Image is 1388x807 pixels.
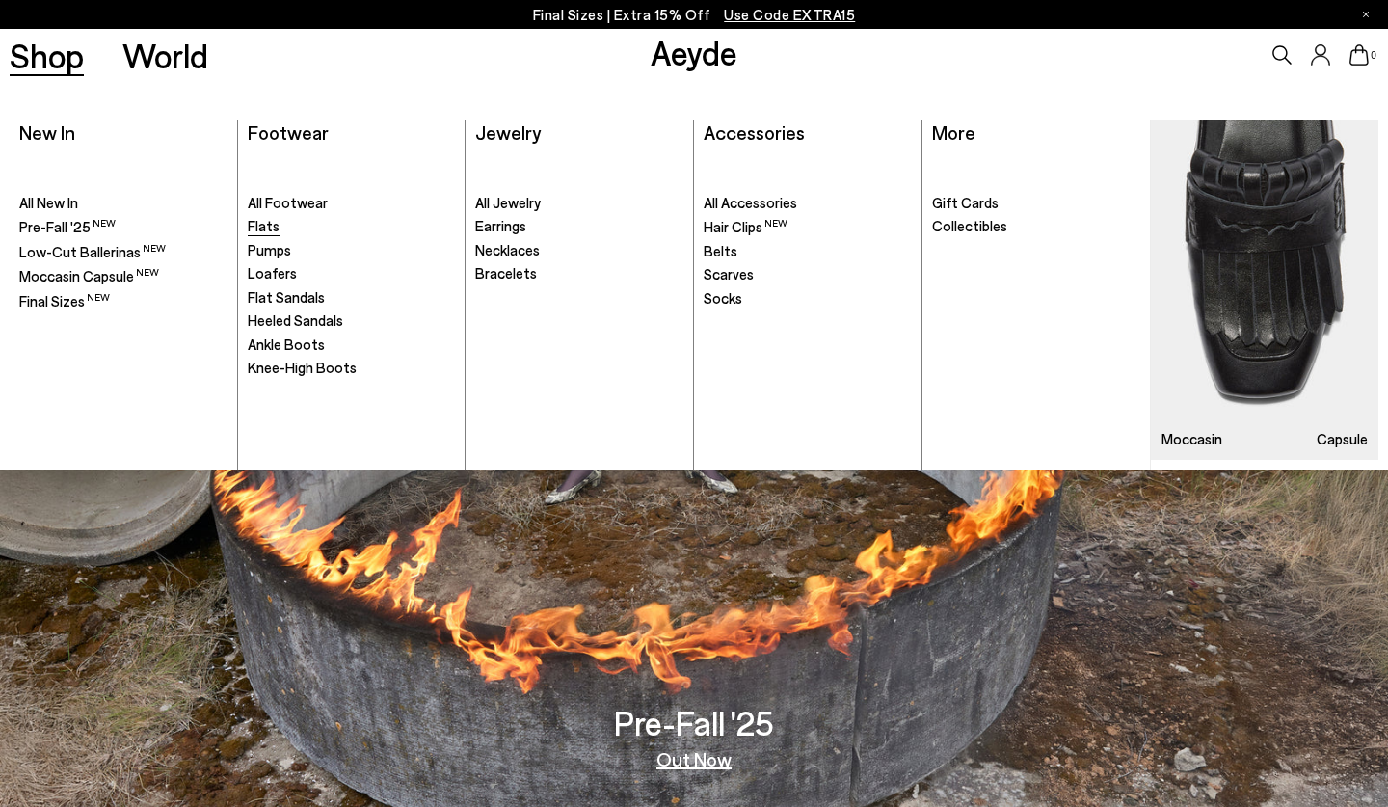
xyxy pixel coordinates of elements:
span: Belts [704,242,737,259]
a: Moccasin Capsule [19,266,227,286]
a: Necklaces [475,241,683,260]
span: 0 [1369,50,1378,61]
a: Accessories [704,121,805,144]
a: Jewelry [475,121,541,144]
span: Socks [704,289,742,307]
span: Pre-Fall '25 [19,218,116,235]
span: Flat Sandals [248,288,325,306]
a: 0 [1349,44,1369,66]
a: Socks [704,289,912,309]
a: Out Now [656,749,732,768]
h3: Capsule [1317,432,1368,446]
a: Heeled Sandals [248,311,456,331]
a: Pre-Fall '25 [19,217,227,237]
a: Gift Cards [932,194,1141,213]
span: Bracelets [475,264,537,282]
a: Ankle Boots [248,336,456,355]
img: Mobile_e6eede4d-78b8-4bd1-ae2a-4197e375e133_900x.jpg [1151,120,1378,460]
a: All New In [19,194,227,213]
a: More [932,121,975,144]
span: Low-Cut Ballerinas [19,243,166,260]
a: Earrings [475,217,683,236]
a: Flat Sandals [248,288,456,308]
span: Ankle Boots [248,336,325,353]
a: Belts [704,242,912,261]
a: Bracelets [475,264,683,283]
a: Loafers [248,264,456,283]
span: Knee-High Boots [248,359,357,376]
a: Final Sizes [19,291,227,311]
span: Gift Cards [932,194,999,211]
a: Moccasin Capsule [1151,120,1378,460]
a: New In [19,121,75,144]
span: All New In [19,194,78,211]
a: Hair Clips [704,217,912,237]
a: Flats [248,217,456,236]
span: Scarves [704,265,754,282]
span: Loafers [248,264,297,282]
h3: Moccasin [1161,432,1222,446]
a: All Jewelry [475,194,683,213]
h3: Pre-Fall '25 [614,706,774,740]
a: World [122,39,208,72]
a: Collectibles [932,217,1141,236]
span: All Accessories [704,194,797,211]
span: Collectibles [932,217,1007,234]
span: Necklaces [475,241,540,258]
a: All Footwear [248,194,456,213]
span: Heeled Sandals [248,311,343,329]
a: Shop [10,39,84,72]
a: Scarves [704,265,912,284]
span: Hair Clips [704,218,787,235]
a: Footwear [248,121,329,144]
span: Flats [248,217,280,234]
p: Final Sizes | Extra 15% Off [533,3,856,27]
span: All Jewelry [475,194,541,211]
span: Navigate to /collections/ss25-final-sizes [724,6,855,23]
a: All Accessories [704,194,912,213]
span: Pumps [248,241,291,258]
a: Aeyde [651,32,737,72]
a: Pumps [248,241,456,260]
a: Low-Cut Ballerinas [19,242,227,262]
span: Earrings [475,217,526,234]
span: Final Sizes [19,292,110,309]
span: All Footwear [248,194,328,211]
span: Moccasin Capsule [19,267,159,284]
a: Knee-High Boots [248,359,456,378]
